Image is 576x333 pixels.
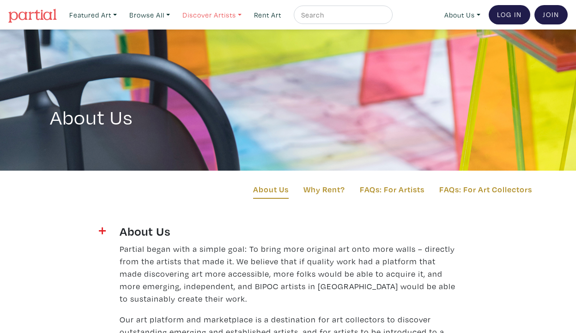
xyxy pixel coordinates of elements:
[120,243,457,305] p: Partial began with a simple goal: To bring more original art onto more walls – directly from the ...
[489,5,530,24] a: Log In
[120,224,457,238] h4: About Us
[360,183,424,196] a: FAQs: For Artists
[50,79,527,129] h1: About Us
[65,6,121,24] a: Featured Art
[253,183,289,199] a: About Us
[300,9,384,21] input: Search
[303,183,345,196] a: Why Rent?
[99,227,106,234] img: plus.svg
[125,6,174,24] a: Browse All
[250,6,285,24] a: Rent Art
[440,6,485,24] a: About Us
[178,6,246,24] a: Discover Artists
[439,183,532,196] a: FAQs: For Art Collectors
[534,5,568,24] a: Join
